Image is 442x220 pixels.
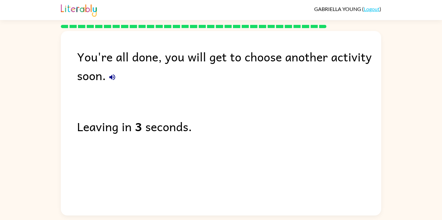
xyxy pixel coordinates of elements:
b: 3 [135,117,142,136]
div: Leaving in seconds. [77,117,381,136]
span: GABRIELLA YOUNG [314,6,362,12]
div: ( ) [314,6,381,12]
a: Logout [364,6,380,12]
img: Literably [61,3,97,17]
div: You're all done, you will get to choose another activity soon. [77,47,381,85]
